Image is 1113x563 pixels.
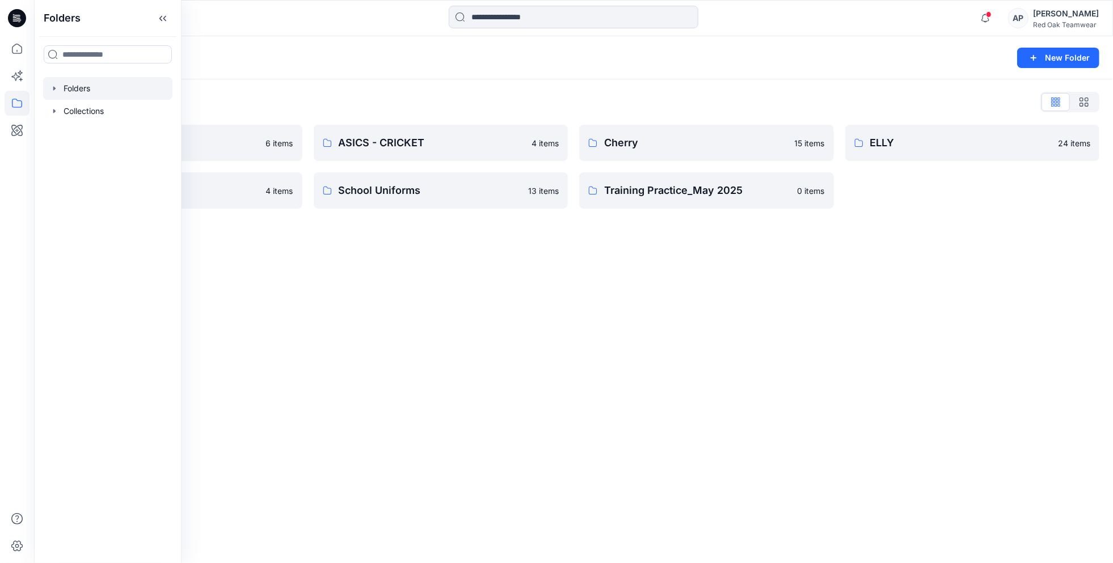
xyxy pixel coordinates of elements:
p: 4 items [532,137,559,149]
a: Cherry15 items [579,125,834,161]
div: Red Oak Teamwear [1033,20,1099,29]
p: 6 items [266,137,293,149]
p: School Uniforms [339,183,522,198]
div: [PERSON_NAME] [1033,7,1099,20]
p: ELLY [870,135,1052,151]
a: ELLY24 items [845,125,1100,161]
button: New Folder [1017,48,1099,68]
p: 0 items [798,185,825,197]
p: ASICS - CRICKET [339,135,525,151]
a: Training Practice_May 20250 items [579,172,834,209]
a: School Uniforms13 items [314,172,568,209]
a: ASICS - CRICKET4 items [314,125,568,161]
div: AP [1008,8,1028,28]
p: 13 items [528,185,559,197]
p: 15 items [795,137,825,149]
p: 24 items [1058,137,1090,149]
p: 4 items [266,185,293,197]
p: Training Practice_May 2025 [604,183,791,198]
p: Cherry [604,135,788,151]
